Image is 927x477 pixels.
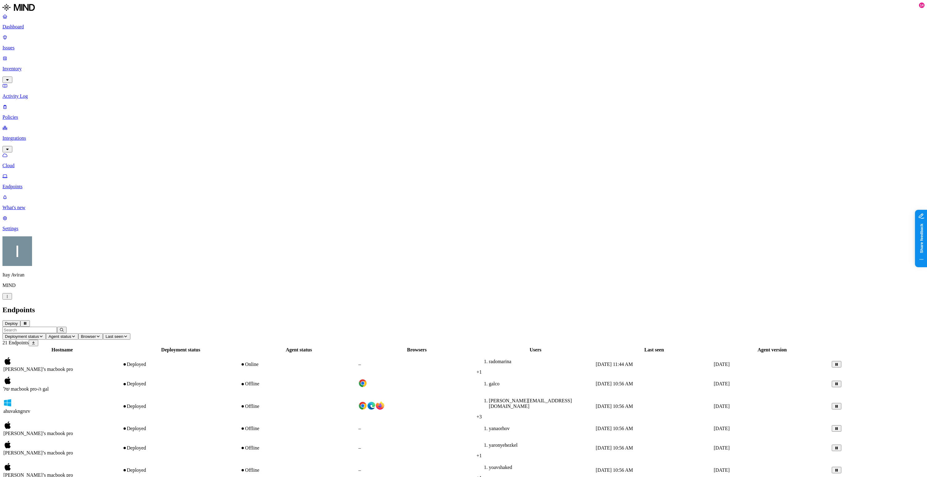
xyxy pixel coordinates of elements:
[919,2,925,8] div: 14
[476,369,482,375] span: + 1
[2,205,925,210] p: What's new
[489,381,500,386] span: galco
[240,426,357,431] div: Offline
[2,2,35,12] img: MIND
[240,467,357,473] div: Offline
[358,426,361,431] span: –
[3,440,12,449] img: macos.svg
[2,306,925,314] h2: Endpoints
[714,347,831,353] div: Agent version
[2,163,925,168] p: Cloud
[122,426,239,431] div: Deployed
[105,334,123,339] span: Last seen
[714,404,730,409] span: [DATE]
[489,359,511,364] span: radomarina
[3,347,121,353] div: Hostname
[2,66,925,72] p: Inventory
[596,381,633,386] span: [DATE] 10:56 AM
[358,467,361,473] span: –
[358,347,475,353] div: Browsers
[3,367,73,372] span: [PERSON_NAME]’s macbook pro
[3,357,12,365] img: macos.svg
[714,381,730,386] span: [DATE]
[596,362,633,367] span: [DATE] 11:44 AM
[489,465,512,470] span: yoavshaked
[367,401,376,410] img: edge.svg
[2,236,32,266] img: Itay Aviran
[358,401,367,410] img: chrome.svg
[48,334,71,339] span: Agent status
[358,362,361,367] span: –
[5,334,39,339] span: Deployment status
[596,426,633,431] span: [DATE] 10:56 AM
[2,283,925,288] p: MIND
[2,24,925,30] p: Dashboard
[3,462,12,471] img: macos.svg
[489,398,572,409] span: [PERSON_NAME][EMAIL_ADDRESS][DOMAIN_NAME]
[476,453,482,458] span: + 1
[122,445,239,451] div: Deployed
[3,386,49,392] span: ה-‏⁨macbook pro⁩ של ⁨gal⁩
[3,421,12,429] img: macos.svg
[2,93,925,99] p: Activity Log
[714,467,730,473] span: [DATE]
[2,45,925,51] p: Issues
[2,226,925,231] p: Settings
[2,184,925,189] p: Endpoints
[714,445,730,450] span: [DATE]
[714,362,730,367] span: [DATE]
[2,114,925,120] p: Policies
[476,347,594,353] div: Users
[2,327,57,333] input: Search
[714,426,730,431] span: [DATE]
[489,442,517,448] span: yaronyehezkel
[2,340,29,345] span: 21 Endpoints
[81,334,96,339] span: Browser
[240,362,357,367] div: Online
[376,401,384,410] img: firefox.svg
[122,362,239,367] div: Deployed
[2,135,925,141] p: Integrations
[358,379,367,388] img: chrome.svg
[476,414,482,419] span: + 3
[3,399,12,407] img: windows.svg
[596,445,633,450] span: [DATE] 10:56 AM
[358,445,361,450] span: –
[240,445,357,451] div: Offline
[122,467,239,473] div: Deployed
[240,404,357,409] div: Offline
[240,347,357,353] div: Agent status
[596,404,633,409] span: [DATE] 10:56 AM
[596,467,633,473] span: [DATE] 10:56 AM
[122,404,239,409] div: Deployed
[596,347,713,353] div: Last seen
[3,409,30,414] span: ahuvakngrsrv
[3,376,12,385] img: macos.svg
[2,320,20,327] button: Deploy
[3,450,73,455] span: [PERSON_NAME]’s macbook pro
[489,426,510,431] span: yanaorhov
[122,347,239,353] div: Deployment status
[3,431,73,436] span: [PERSON_NAME]’s macbook pro
[122,381,239,387] div: Deployed
[240,381,357,387] div: Offline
